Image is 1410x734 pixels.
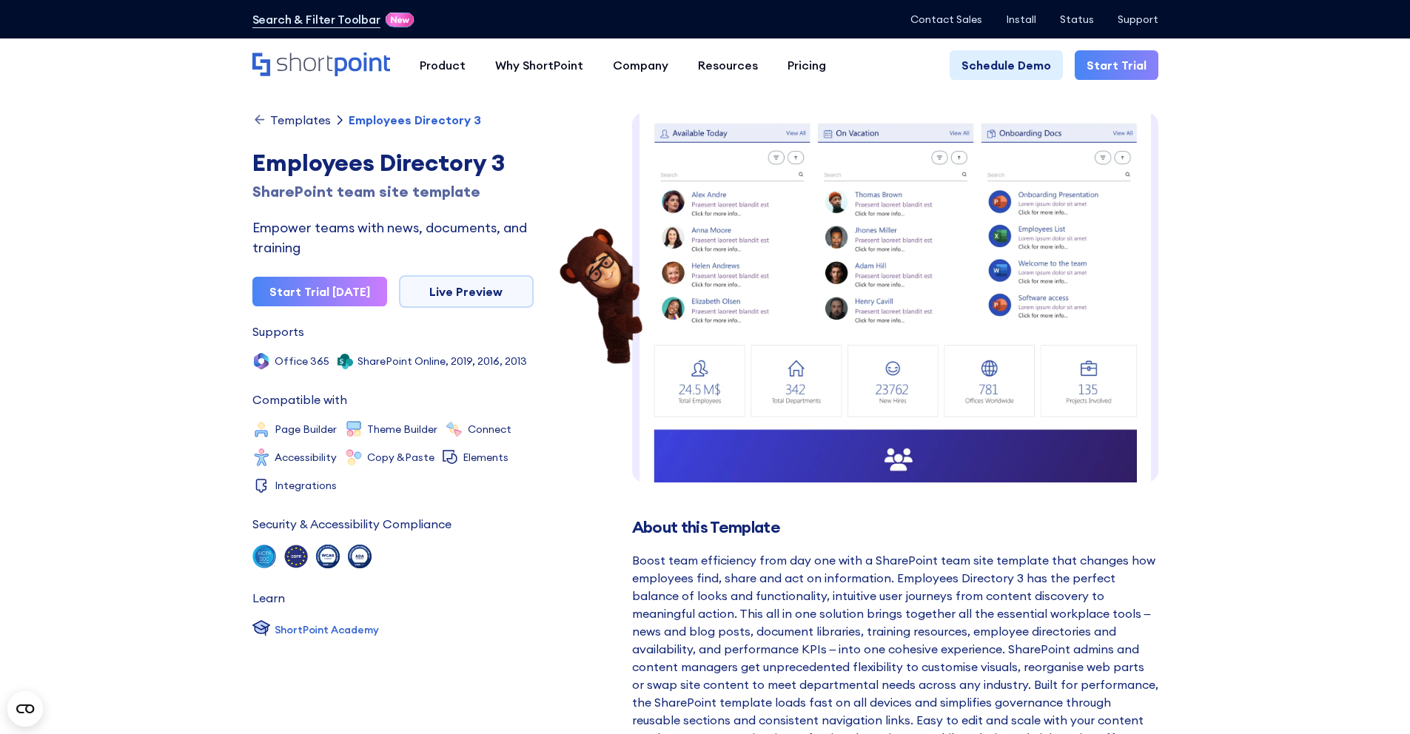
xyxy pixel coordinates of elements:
[275,452,337,462] div: Accessibility
[275,480,337,491] div: Integrations
[252,545,276,568] img: soc 2
[1144,562,1410,734] iframe: Chat Widget
[367,424,437,434] div: Theme Builder
[252,112,331,127] a: Templates
[632,518,1158,536] h2: About this Template
[270,114,331,126] div: Templates
[468,424,511,434] div: Connect
[252,619,379,641] a: ShortPoint Academy
[420,56,466,74] div: Product
[275,424,337,434] div: Page Builder
[252,394,347,405] div: Compatible with
[1060,13,1094,25] a: Status
[252,181,534,203] div: SharePoint team site template
[357,356,527,366] div: SharePoint Online, 2019, 2016, 2013
[1075,50,1158,80] a: Start Trial
[252,277,387,306] a: Start Trial [DATE]
[367,452,434,462] div: Copy &Paste
[399,275,534,308] a: Live Preview
[275,622,379,638] div: ShortPoint Academy
[773,50,841,80] a: Pricing
[910,13,982,25] a: Contact Sales
[698,56,758,74] div: Resources
[252,53,390,78] a: Home
[480,50,598,80] a: Why ShortPoint
[683,50,773,80] a: Resources
[7,691,43,727] button: Open CMP widget
[252,518,451,530] div: Security & Accessibility Compliance
[788,56,826,74] div: Pricing
[349,114,481,126] div: Employees Directory 3
[405,50,480,80] a: Product
[252,326,304,337] div: Supports
[950,50,1063,80] a: Schedule Demo
[252,592,285,604] div: Learn
[613,56,668,74] div: Company
[275,356,329,366] div: Office 365
[463,452,508,462] div: Elements
[495,56,583,74] div: Why ShortPoint
[1006,13,1036,25] a: Install
[252,145,534,181] div: Employees Directory 3
[598,50,683,80] a: Company
[1118,13,1158,25] a: Support
[252,10,380,28] a: Search & Filter Toolbar
[252,218,534,257] div: Empower teams with news, documents, and training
